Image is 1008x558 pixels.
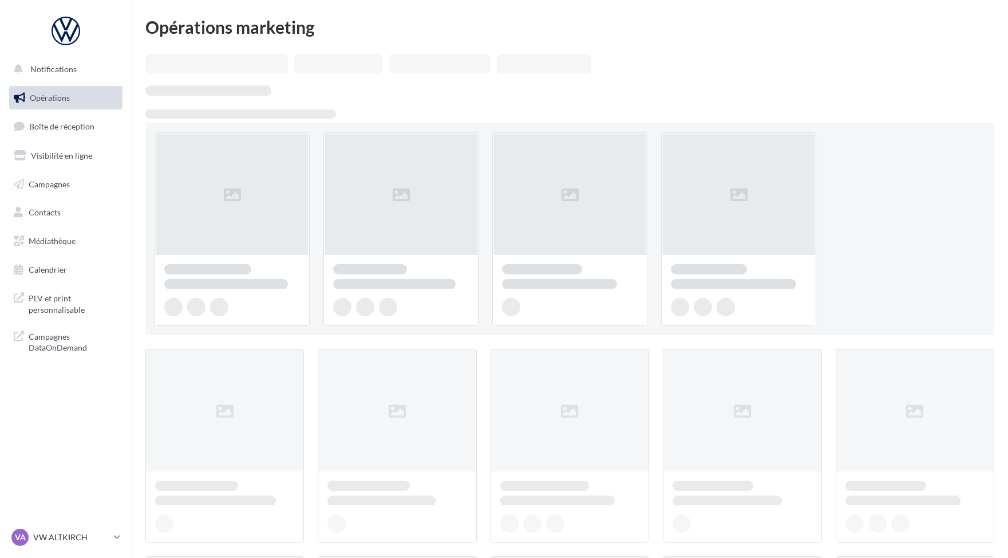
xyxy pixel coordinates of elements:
[7,229,125,253] a: Médiathèque
[7,172,125,197] a: Campagnes
[9,526,122,548] a: VA VW ALTKIRCH
[29,265,67,274] span: Calendrier
[31,151,92,160] span: Visibilité en ligne
[29,290,118,315] span: PLV et print personnalisable
[29,179,70,188] span: Campagnes
[29,329,118,353] span: Campagnes DataOnDemand
[7,144,125,168] a: Visibilité en ligne
[29,236,76,246] span: Médiathèque
[29,121,94,131] span: Boîte de réception
[7,286,125,320] a: PLV et print personnalisable
[33,532,109,543] p: VW ALTKIRCH
[30,93,70,103] span: Opérations
[7,86,125,110] a: Opérations
[145,18,994,36] div: Opérations marketing
[7,258,125,282] a: Calendrier
[7,324,125,358] a: Campagnes DataOnDemand
[15,532,26,543] span: VA
[7,114,125,139] a: Boîte de réception
[29,207,61,217] span: Contacts
[30,64,77,74] span: Notifications
[7,201,125,225] a: Contacts
[7,57,120,81] button: Notifications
